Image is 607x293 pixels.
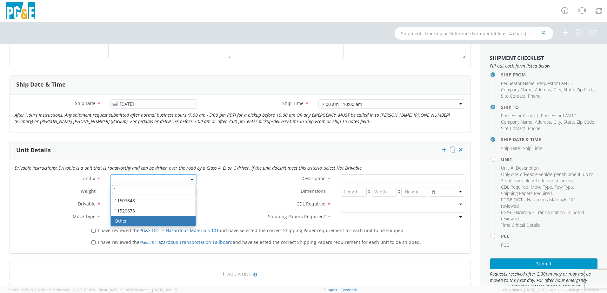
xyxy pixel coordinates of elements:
li: , [577,87,595,93]
span: master, [DATE] 10:18:31 [58,287,97,292]
i: After Hours Instructions: Any shipment request submitted after normal business hours (7:00 am - 5... [15,112,450,124]
span: Requests received after 2:30pm may or may not be moved to the next day. For after hour emergency ... [490,271,597,290]
li: , [501,184,529,190]
a: PG&E's Hazardous Transportation Tailboard [139,239,233,245]
li: 11507848 [111,196,196,206]
li: , [535,87,552,93]
span: I have reviewed the and have selected the correct Shipping Paper requirement for each unit to be ... [98,227,405,233]
li: , [501,119,533,125]
li: , [554,87,562,93]
span: PG&E Hazardous Transportation Tailboard reviewed [501,209,584,222]
span: Address [535,119,551,125]
span: Only one driveable vehicle per shipment, up to 3 not driveable vehicle per shipment [501,171,593,184]
span: Shipping Papers Required? [268,213,326,219]
li: Other [111,216,196,226]
span: X [397,187,401,197]
span: Phone [528,125,541,131]
span: Site Contact [501,125,525,131]
li: , [537,80,574,87]
a: PG&E DOT's Hazardous Materials 101 [139,227,219,233]
li: , [501,209,596,222]
span: Move Type [73,213,96,219]
li: , [501,113,539,119]
span: State [564,119,574,125]
span: Unit # [501,165,513,171]
li: , [501,93,526,99]
input: Shipment, Tracking or Reference Number (at least 4 chars) [395,27,553,40]
li: , [501,197,596,209]
li: , [531,184,553,190]
span: CDL Required [501,184,528,190]
div: 7:00 am - 10:00 am [322,101,362,107]
li: , [501,165,514,171]
span: X [367,187,371,197]
li: , [541,113,577,119]
strong: Shipment Checklist [490,55,544,62]
li: , [501,87,533,93]
span: Shipping Papers Required [501,190,552,196]
span: Copyright © [DATE]-[DATE] Agistix Inc., All Rights Reserved [503,287,599,292]
input: Length [341,187,367,197]
span: Requestor Name [501,80,535,86]
span: Description [301,175,326,181]
span: Time Critical Details [501,222,540,228]
h3: Ship Date & Time [16,81,66,88]
span: PCC [501,242,509,248]
a: ADD A UNIT [10,262,470,287]
span: Ship Time [282,100,303,106]
h3: Unit Details [16,147,51,153]
span: City [554,87,561,93]
i: Drivable Instructions: Drivable is a unit that is roadworthy and can be driven over the road by a... [15,165,362,171]
li: , [555,184,574,190]
span: CDL Required [297,201,326,207]
span: I have reviewed the and have selected the correct Shipping Papers requirement for each unit to be... [98,239,421,245]
span: Tow Type [555,184,573,190]
span: City [554,119,561,125]
span: Zip Code [577,87,594,93]
span: master, [DATE] 10:01:07 [139,287,177,292]
span: Site Contact [501,93,525,99]
h4: Ship From [501,72,597,77]
li: 11520673 [111,206,196,216]
span: Phone [528,93,541,99]
h4: Unit [501,157,597,162]
span: Fill out each form listed below [490,63,597,69]
span: Zip Code [577,119,594,125]
span: Company Name [501,119,532,125]
span: PG&E DOT's Hazardous Materials 101 reviewed [501,197,576,209]
span: Dimensions [301,188,326,194]
li: , [554,119,562,125]
span: Ship Date [75,100,96,106]
span: Drivable [78,201,96,207]
span: Possessor Contact [501,113,538,119]
input: Width [371,187,397,197]
span: State [564,87,574,93]
span: Address [535,87,551,93]
li: , [564,87,575,93]
span: Company Name [501,87,532,93]
h4: Ship To [501,105,597,109]
span: Unit # [83,175,96,181]
img: pge-logo-06675f144f4cfa6a6814.png [5,2,37,21]
span: Weight [81,188,96,194]
li: , [501,171,596,184]
span: Requestor LAN ID [537,80,573,86]
span: Ship Time [523,145,542,151]
li: , [501,145,521,152]
span: Possessor LAN ID [541,113,577,119]
li: , [501,190,553,197]
input: Height [401,187,427,197]
button: Submit [490,258,597,269]
a: Feedback [341,287,357,292]
span: Description [516,165,539,171]
span: Move Type [531,184,552,190]
span: Client: 2025.18.0-fd567a5 [98,287,177,292]
span: Server: 2025.20.0-32d5ea39505 [8,287,97,292]
h4: PCC [501,234,597,238]
a: Support [324,287,337,292]
li: , [516,165,540,171]
li: , [535,119,552,125]
span: Ship Date [501,145,520,151]
li: , [577,119,595,125]
li: , [501,125,526,132]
